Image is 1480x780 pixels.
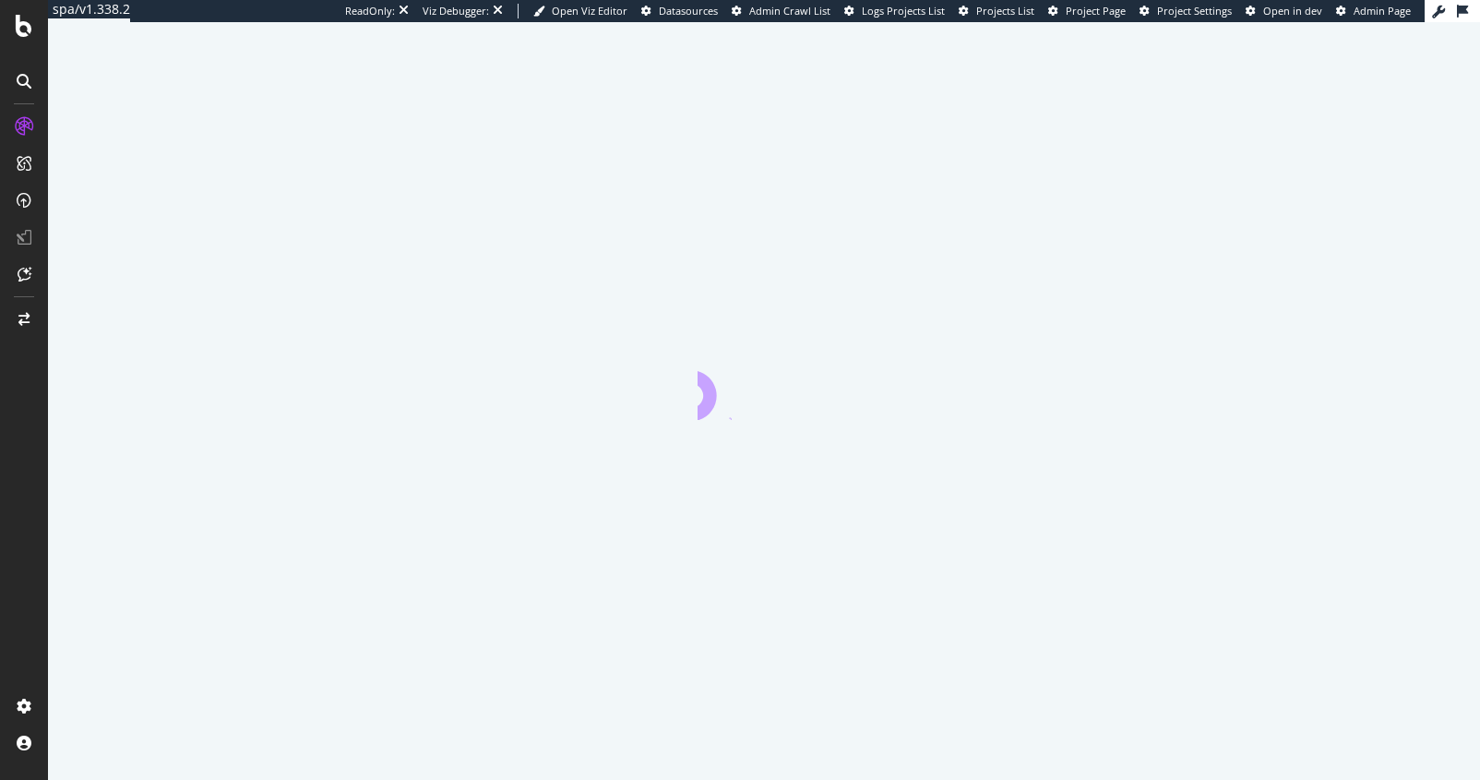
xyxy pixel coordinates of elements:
[862,4,945,18] span: Logs Projects List
[976,4,1034,18] span: Projects List
[732,4,830,18] a: Admin Crawl List
[1246,4,1322,18] a: Open in dev
[1336,4,1411,18] a: Admin Page
[1263,4,1322,18] span: Open in dev
[552,4,627,18] span: Open Viz Editor
[345,4,395,18] div: ReadOnly:
[1066,4,1126,18] span: Project Page
[1354,4,1411,18] span: Admin Page
[659,4,718,18] span: Datasources
[844,4,945,18] a: Logs Projects List
[1140,4,1232,18] a: Project Settings
[698,354,830,420] div: animation
[1048,4,1126,18] a: Project Page
[749,4,830,18] span: Admin Crawl List
[423,4,489,18] div: Viz Debugger:
[641,4,718,18] a: Datasources
[533,4,627,18] a: Open Viz Editor
[959,4,1034,18] a: Projects List
[1157,4,1232,18] span: Project Settings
